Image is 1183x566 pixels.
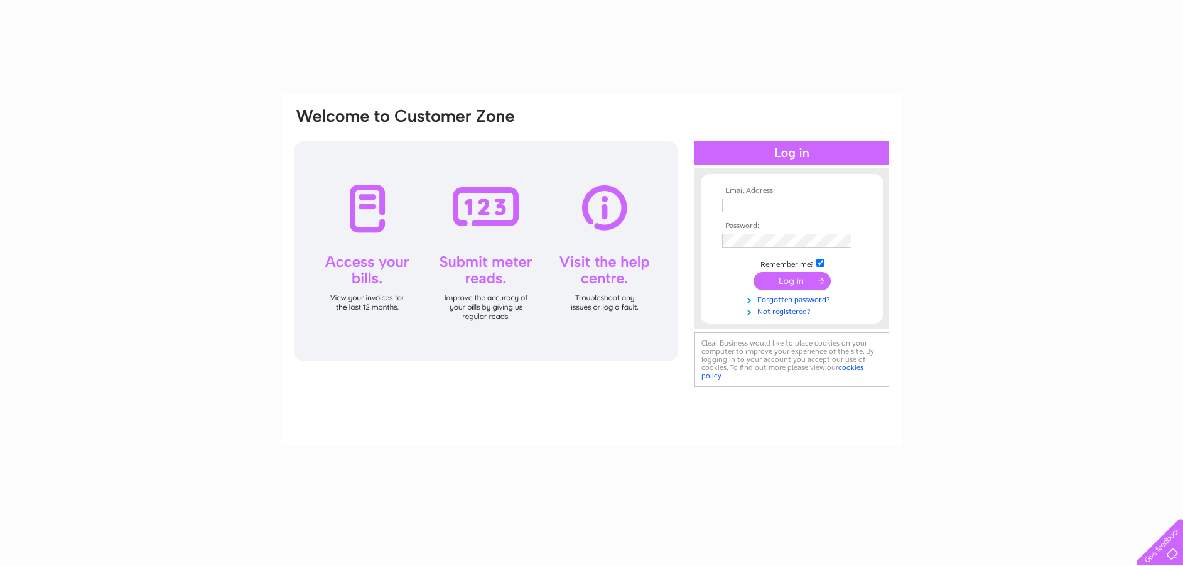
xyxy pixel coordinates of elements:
input: Submit [754,272,831,290]
a: Forgotten password? [722,293,865,305]
div: Clear Business would like to place cookies on your computer to improve your experience of the sit... [694,332,889,387]
a: Not registered? [722,305,865,317]
th: Email Address: [719,187,865,195]
td: Remember me? [719,257,865,269]
a: cookies policy [701,363,863,380]
th: Password: [719,222,865,231]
